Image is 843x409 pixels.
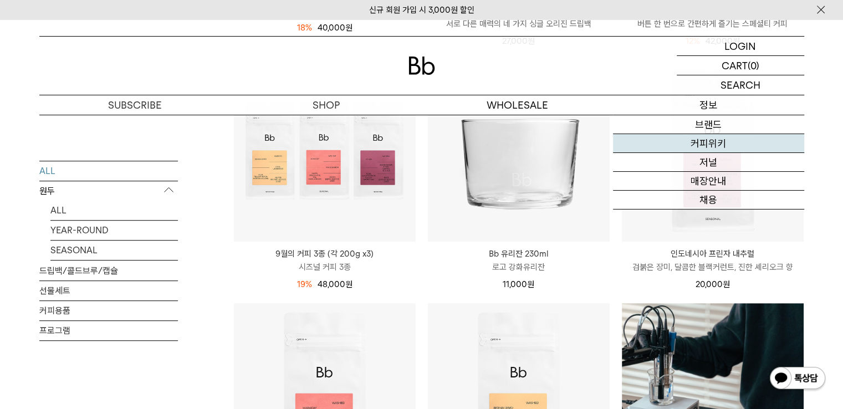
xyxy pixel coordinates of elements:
[234,247,416,274] a: 9월의 커피 3종 (각 200g x3) 시즈널 커피 3종
[769,366,826,392] img: 카카오톡 채널 1:1 채팅 버튼
[50,221,178,240] a: YEAR-ROUND
[677,56,804,75] a: CART (0)
[696,279,730,289] span: 20,000
[50,201,178,220] a: ALL
[422,95,613,115] p: WHOLESALE
[369,5,474,15] a: 신규 회원 가입 시 3,000원 할인
[613,134,804,153] a: 커피위키
[318,279,352,289] span: 48,000
[231,95,422,115] a: SHOP
[39,261,178,280] a: 드립백/콜드브루/캡슐
[39,95,231,115] a: SUBSCRIBE
[527,279,534,289] span: 원
[622,260,804,274] p: 검붉은 장미, 달콤한 블랙커런트, 진한 셰리오크 향
[234,260,416,274] p: 시즈널 커피 3종
[722,56,748,75] p: CART
[39,161,178,181] a: ALL
[39,281,178,300] a: 선물세트
[408,57,435,75] img: 로고
[503,279,534,289] span: 11,000
[428,60,610,242] img: Bb 유리잔 230ml
[613,172,804,191] a: 매장안내
[428,260,610,274] p: 로고 강화유리잔
[50,241,178,260] a: SEASONAL
[613,191,804,209] a: 채용
[723,279,730,289] span: 원
[677,37,804,56] a: LOGIN
[428,247,610,274] a: Bb 유리잔 230ml 로고 강화유리잔
[748,56,759,75] p: (0)
[622,247,804,274] a: 인도네시아 프린자 내추럴 검붉은 장미, 달콤한 블랙커런트, 진한 셰리오크 향
[39,181,178,201] p: 원두
[622,247,804,260] p: 인도네시아 프린자 내추럴
[721,75,760,95] p: SEARCH
[345,279,352,289] span: 원
[724,37,756,55] p: LOGIN
[234,247,416,260] p: 9월의 커피 3종 (각 200g x3)
[613,153,804,172] a: 저널
[428,247,610,260] p: Bb 유리잔 230ml
[613,95,804,115] p: 정보
[39,301,178,320] a: 커피용품
[39,321,178,340] a: 프로그램
[234,60,416,242] img: 9월의 커피 3종 (각 200g x3)
[613,115,804,134] a: 브랜드
[297,278,312,291] div: 19%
